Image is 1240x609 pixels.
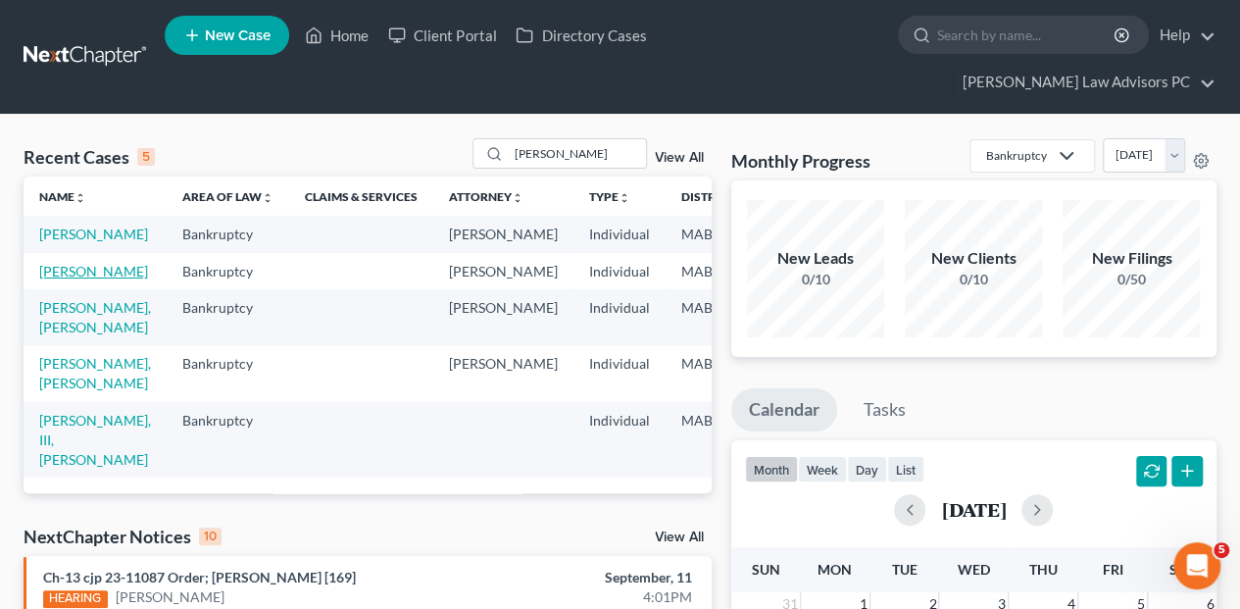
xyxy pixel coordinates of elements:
a: Area of Lawunfold_more [182,189,273,204]
a: Tasks [846,388,923,431]
a: [PERSON_NAME], [PERSON_NAME] [39,355,151,391]
td: MAB [666,346,762,402]
span: Mon [818,561,852,578]
button: day [847,456,887,482]
td: Individual [573,289,666,345]
a: [PERSON_NAME], [PERSON_NAME] [39,299,151,335]
a: [PERSON_NAME] Law Advisors PC [953,65,1215,100]
button: week [798,456,847,482]
i: unfold_more [262,192,273,204]
span: Sat [1169,561,1194,578]
a: Ch-13 cjp 23-11087 Order; [PERSON_NAME] [169] [43,569,356,585]
td: Bankruptcy [167,216,289,252]
a: [PERSON_NAME] [39,226,148,242]
a: Districtunfold_more [681,189,746,204]
a: [PERSON_NAME], III, [PERSON_NAME] [39,412,151,468]
span: Wed [958,561,990,578]
span: New Case [205,28,271,43]
th: Claims & Services [289,177,433,216]
div: Recent Cases [24,145,155,169]
div: 4:01PM [488,587,691,607]
a: Calendar [731,388,837,431]
a: [PERSON_NAME] [116,587,224,607]
a: Help [1150,18,1215,53]
td: Bankruptcy [167,402,289,478]
a: Client Portal [378,18,506,53]
button: list [887,456,924,482]
div: New Leads [747,247,884,270]
input: Search by name... [509,139,646,168]
div: New Clients [905,247,1042,270]
span: Fri [1102,561,1122,578]
td: [PERSON_NAME] [433,346,573,402]
a: Directory Cases [506,18,656,53]
td: [PERSON_NAME] [433,253,573,289]
a: Typeunfold_more [589,189,630,204]
div: Bankruptcy [986,147,1047,164]
i: unfold_more [74,192,86,204]
div: NextChapter Notices [24,525,222,548]
td: MAB [666,402,762,478]
a: View All [655,531,704,544]
div: 10 [199,528,222,545]
span: Thu [1029,561,1058,578]
i: unfold_more [512,192,523,204]
div: 5 [137,148,155,166]
td: [PERSON_NAME] [433,216,573,252]
td: Bankruptcy [167,289,289,345]
span: 5 [1214,542,1229,558]
a: View All [655,151,704,165]
button: month [745,456,798,482]
td: Bankruptcy [167,346,289,402]
a: [PERSON_NAME] [39,263,148,279]
div: HEARING [43,590,108,608]
a: Home [295,18,378,53]
td: Bankruptcy [167,253,289,289]
span: Tue [891,561,917,578]
h3: Monthly Progress [731,149,870,173]
a: Nameunfold_more [39,189,86,204]
td: Individual [573,216,666,252]
td: Individual [573,402,666,478]
td: Individual [573,346,666,402]
div: 0/50 [1063,270,1200,289]
span: Sun [751,561,779,578]
iframe: Intercom live chat [1173,542,1220,589]
div: 0/10 [747,270,884,289]
input: Search by name... [937,17,1116,53]
div: New Filings [1063,247,1200,270]
td: MAB [666,289,762,345]
a: Attorneyunfold_more [449,189,523,204]
i: unfold_more [619,192,630,204]
h2: [DATE] [941,499,1006,520]
div: 0/10 [905,270,1042,289]
td: MAB [666,216,762,252]
td: [PERSON_NAME] [433,289,573,345]
td: Individual [573,253,666,289]
td: MAB [666,253,762,289]
div: September, 11 [488,568,691,587]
